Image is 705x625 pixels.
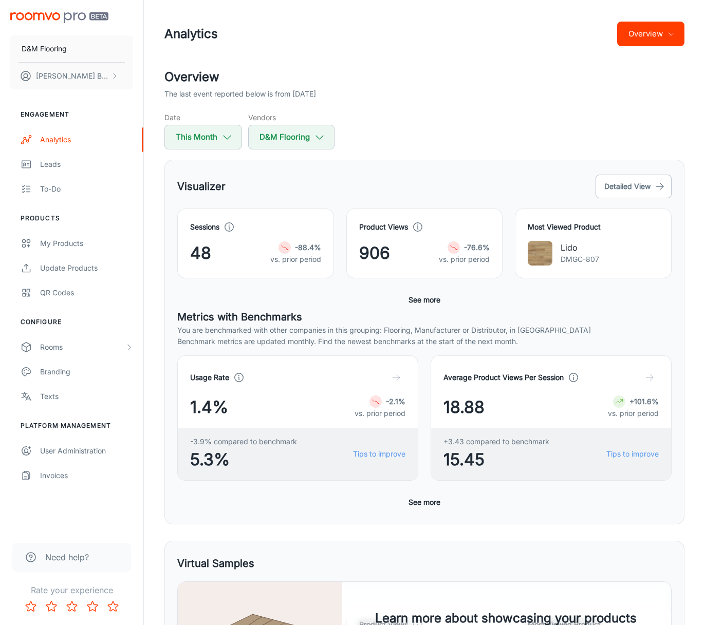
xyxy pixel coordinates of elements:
[10,12,108,23] img: Roomvo PRO Beta
[439,254,490,265] p: vs. prior period
[40,366,133,377] div: Branding
[629,397,659,406] strong: +101.6%
[355,408,405,419] p: vs. prior period
[10,35,133,62] button: D&M Flooring
[45,551,89,563] span: Need help?
[404,493,444,512] button: See more
[40,287,133,298] div: QR Codes
[561,241,599,254] p: Lido
[528,241,552,266] img: Lido
[190,372,229,383] h4: Usage Rate
[443,372,564,383] h4: Average Product Views Per Session
[404,291,444,309] button: See more
[164,68,684,86] h2: Overview
[40,391,133,402] div: Texts
[62,596,82,617] button: Rate 3 star
[248,112,335,123] h5: Vendors
[21,596,41,617] button: Rate 1 star
[270,254,321,265] p: vs. prior period
[36,70,108,82] p: [PERSON_NAME] Bunkhong
[40,238,133,249] div: My Products
[103,596,123,617] button: Rate 5 star
[40,262,133,274] div: Update Products
[443,436,549,447] span: +3.43 compared to benchmark
[443,395,485,420] span: 18.88
[10,63,133,89] button: [PERSON_NAME] Bunkhong
[40,183,133,195] div: To-do
[561,254,599,265] p: DMGC-807
[617,22,684,46] button: Overview
[164,112,242,123] h5: Date
[596,175,672,198] button: Detailed View
[40,134,133,145] div: Analytics
[190,447,297,472] span: 5.3%
[164,125,242,149] button: This Month
[22,43,67,54] p: D&M Flooring
[443,447,549,472] span: 15.45
[606,448,659,460] a: Tips to improve
[608,408,659,419] p: vs. prior period
[528,221,659,233] h4: Most Viewed Product
[359,241,390,266] span: 906
[164,88,316,100] p: The last event reported below is from [DATE]
[190,395,228,420] span: 1.4%
[386,397,405,406] strong: -2.1%
[177,179,226,194] h5: Visualizer
[295,243,321,252] strong: -88.4%
[40,445,133,457] div: User Administration
[464,243,490,252] strong: -76.6%
[177,336,672,347] p: Benchmark metrics are updated monthly. Find the newest benchmarks at the start of the next month.
[177,309,672,325] h5: Metrics with Benchmarks
[40,470,133,481] div: Invoices
[8,584,135,596] p: Rate your experience
[353,448,405,460] a: Tips to improve
[40,342,125,353] div: Rooms
[40,159,133,170] div: Leads
[177,556,254,571] h5: Virtual Samples
[248,125,335,149] button: D&M Flooring
[190,221,219,233] h4: Sessions
[82,596,103,617] button: Rate 4 star
[190,241,211,266] span: 48
[41,596,62,617] button: Rate 2 star
[359,221,408,233] h4: Product Views
[164,25,218,43] h1: Analytics
[177,325,672,336] p: You are benchmarked with other companies in this grouping: Flooring, Manufacturer or Distributor,...
[190,436,297,447] span: -3.9% compared to benchmark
